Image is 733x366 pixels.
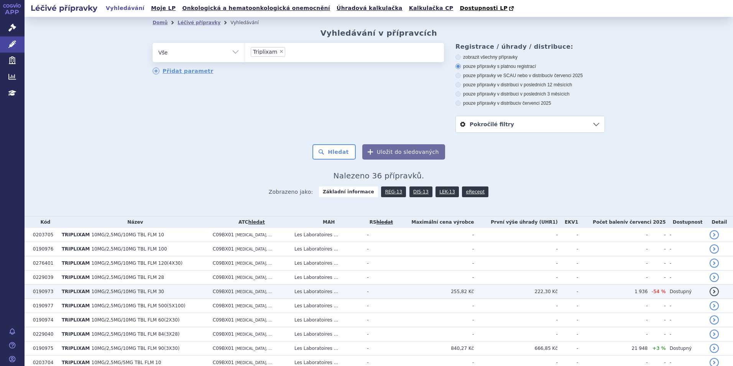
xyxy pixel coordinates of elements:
td: 21 948 [578,341,648,356]
span: C09BX01 [213,360,234,365]
td: - [363,242,395,256]
td: - [395,256,474,270]
td: 0190974 [29,313,58,327]
a: Kalkulačka CP [407,3,456,13]
td: - [578,313,648,327]
td: - [474,313,557,327]
span: TRIPLIXAM [62,232,90,237]
a: hledat [248,219,265,225]
span: TRIPLIXAM [62,331,90,337]
li: Vyhledávání [230,17,269,28]
span: C09BX01 [213,260,234,266]
span: Triplixam [253,49,277,54]
td: - [666,242,706,256]
td: Les Laboratoires ... [291,299,363,313]
span: 10MG/2,5MG/10MG TBL FLM 60(2X30) [91,317,179,323]
span: C09BX01 [213,317,234,323]
span: -54 % [652,289,666,294]
td: - [558,299,578,313]
button: Hledat [312,144,356,160]
td: - [474,256,557,270]
span: [MEDICAL_DATA], ... [235,304,272,308]
td: - [666,270,706,285]
td: - [648,242,666,256]
span: Dostupnosti LP [460,5,508,11]
td: - [474,242,557,256]
td: 0203705 [29,228,58,242]
td: 0276401 [29,256,58,270]
span: 10MG/2,5MG/10MG TBL FLM 120(4X30) [91,260,182,266]
td: Les Laboratoires ... [291,270,363,285]
td: - [363,327,395,341]
td: Les Laboratoires ... [291,228,363,242]
td: 0229039 [29,270,58,285]
span: TRIPLIXAM [62,360,90,365]
th: První výše úhrady (UHR1) [474,216,557,228]
td: - [474,270,557,285]
td: - [666,327,706,341]
span: C09BX01 [213,232,234,237]
a: detail [710,273,719,282]
td: - [363,256,395,270]
button: Uložit do sledovaných [362,144,445,160]
h3: Registrace / úhrady / distribuce: [455,43,605,50]
label: pouze přípravky ve SCAU nebo v distribuci [455,73,605,79]
td: - [666,256,706,270]
span: TRIPLIXAM [62,260,90,266]
a: detail [710,230,719,239]
td: Dostupný [666,341,706,356]
a: detail [710,259,719,268]
a: detail [710,244,719,254]
td: - [648,299,666,313]
td: - [474,299,557,313]
td: Les Laboratoires ... [291,242,363,256]
span: C09BX01 [213,303,234,308]
td: - [363,228,395,242]
a: eRecept [462,186,488,197]
td: - [558,228,578,242]
td: - [648,327,666,341]
span: TRIPLIXAM [62,303,90,308]
h2: Léčivé přípravky [25,3,104,13]
th: EKV1 [558,216,578,228]
td: - [648,270,666,285]
td: - [395,228,474,242]
td: Dostupný [666,285,706,299]
td: 1 936 [578,285,648,299]
a: REG-13 [381,186,406,197]
td: - [558,242,578,256]
td: 0190976 [29,242,58,256]
td: - [395,313,474,327]
a: DIS-13 [409,186,432,197]
a: Moje LP [149,3,178,13]
th: Kód [29,216,58,228]
td: - [363,313,395,327]
td: - [474,327,557,341]
td: - [648,256,666,270]
th: Název [58,216,209,228]
td: Les Laboratoires ... [291,327,363,341]
td: Les Laboratoires ... [291,313,363,327]
td: Les Laboratoires ... [291,341,363,356]
span: [MEDICAL_DATA], ... [235,275,272,280]
span: × [279,49,284,54]
span: 10MG/2,5MG/10MG TBL FLM 28 [91,275,164,280]
span: [MEDICAL_DATA], ... [235,346,272,351]
td: 666,85 Kč [474,341,557,356]
span: 10MG/2,5MG/10MG TBL FLM 500(5X100) [91,303,185,308]
td: - [558,270,578,285]
span: 10MG/2,5MG/10MG TBL FLM 10 [91,232,164,237]
td: - [648,313,666,327]
span: v červenci 2025 [519,101,551,106]
label: zobrazit všechny přípravky [455,54,605,60]
span: [MEDICAL_DATA], ... [235,247,272,251]
h2: Vyhledávání v přípravcích [320,28,437,38]
span: 10MG/2,5MG/10MG TBL FLM 90(3X30) [91,346,179,351]
span: C09BX01 [213,275,234,280]
span: [MEDICAL_DATA], ... [235,290,272,294]
th: RS [363,216,395,228]
td: - [395,270,474,285]
td: - [578,270,648,285]
label: pouze přípravky s platnou registrací [455,63,605,69]
td: - [363,270,395,285]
